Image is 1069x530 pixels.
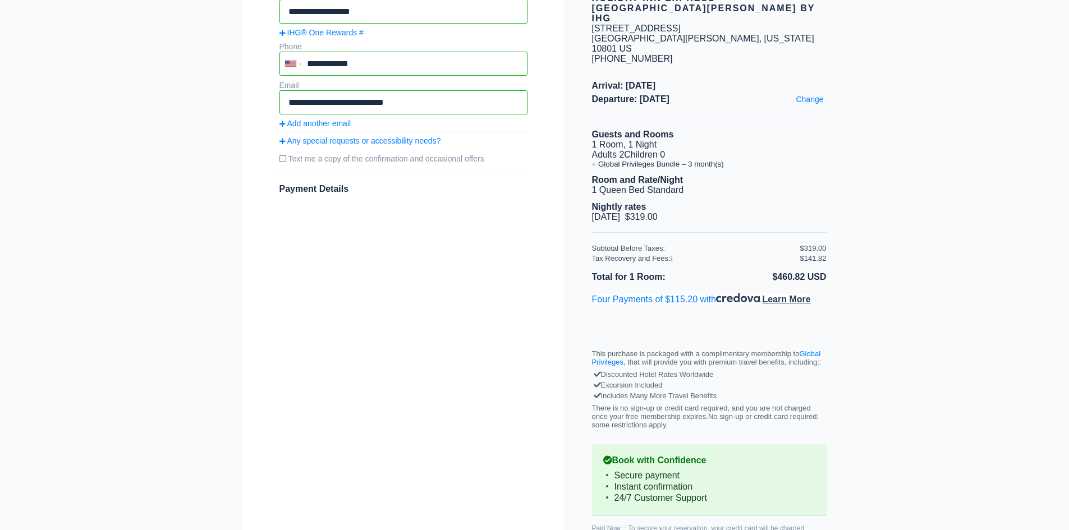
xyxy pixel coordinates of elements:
[279,81,299,90] label: Email
[592,315,827,326] iframe: PayPal Message 1
[281,53,304,75] div: United States: +1
[592,24,681,34] div: [STREET_ADDRESS]
[592,212,658,222] span: [DATE] $319.00
[595,390,824,401] div: Includes Many More Travel Benefits
[592,94,827,104] span: Departure: [DATE]
[592,34,762,43] span: [GEOGRAPHIC_DATA][PERSON_NAME],
[592,294,811,304] span: Four Payments of $115.20 with .
[764,34,814,43] span: [US_STATE]
[603,481,815,492] li: Instant confirmation
[592,270,709,284] li: Total for 1 Room:
[592,244,800,252] div: Subtotal Before Taxes:
[709,270,827,284] li: $460.82 USD
[595,380,824,390] div: Excursion Included
[592,81,827,91] span: Arrival: [DATE]
[592,349,821,366] a: Global Privileges
[592,254,800,262] div: Tax Recovery and Fees:
[624,150,665,159] span: Children 0
[279,150,527,168] label: Text me a copy of the confirmation and occasional offers
[619,44,631,53] span: US
[592,150,827,160] li: Adults 2
[279,136,527,145] a: Any special requests or accessibility needs?
[592,404,827,429] p: There is no sign-up or credit card required, and you are not charged once your free membership ex...
[592,160,827,168] li: + Global Privileges Bundle – 3 month(s)
[592,202,646,211] b: Nightly rates
[603,455,815,466] b: Book with Confidence
[592,349,827,366] p: This purchase is packaged with a complimentary membership to , that will provide you with premium...
[592,140,827,150] li: 1 Room, 1 Night
[762,294,810,304] span: Learn More
[592,412,819,429] span: No sign-up or credit card required; some restrictions apply.
[603,492,815,504] li: 24/7 Customer Support
[603,470,815,481] li: Secure payment
[800,254,827,262] div: $141.82
[793,92,826,107] a: Change
[800,244,827,252] div: $319.00
[279,42,302,51] label: Phone
[592,54,827,64] div: [PHONE_NUMBER]
[279,28,527,37] a: IHG® One Rewards #
[592,130,674,139] b: Guests and Rooms
[279,119,527,128] a: Add another email
[595,369,824,380] div: Discounted Hotel Rates Worldwide
[592,294,811,304] a: Four Payments of $115.20 with.Learn More
[592,44,617,53] span: 10801
[279,184,349,193] span: Payment Details
[592,185,827,195] li: 1 Queen Bed Standard
[592,175,683,185] b: Room and Rate/Night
